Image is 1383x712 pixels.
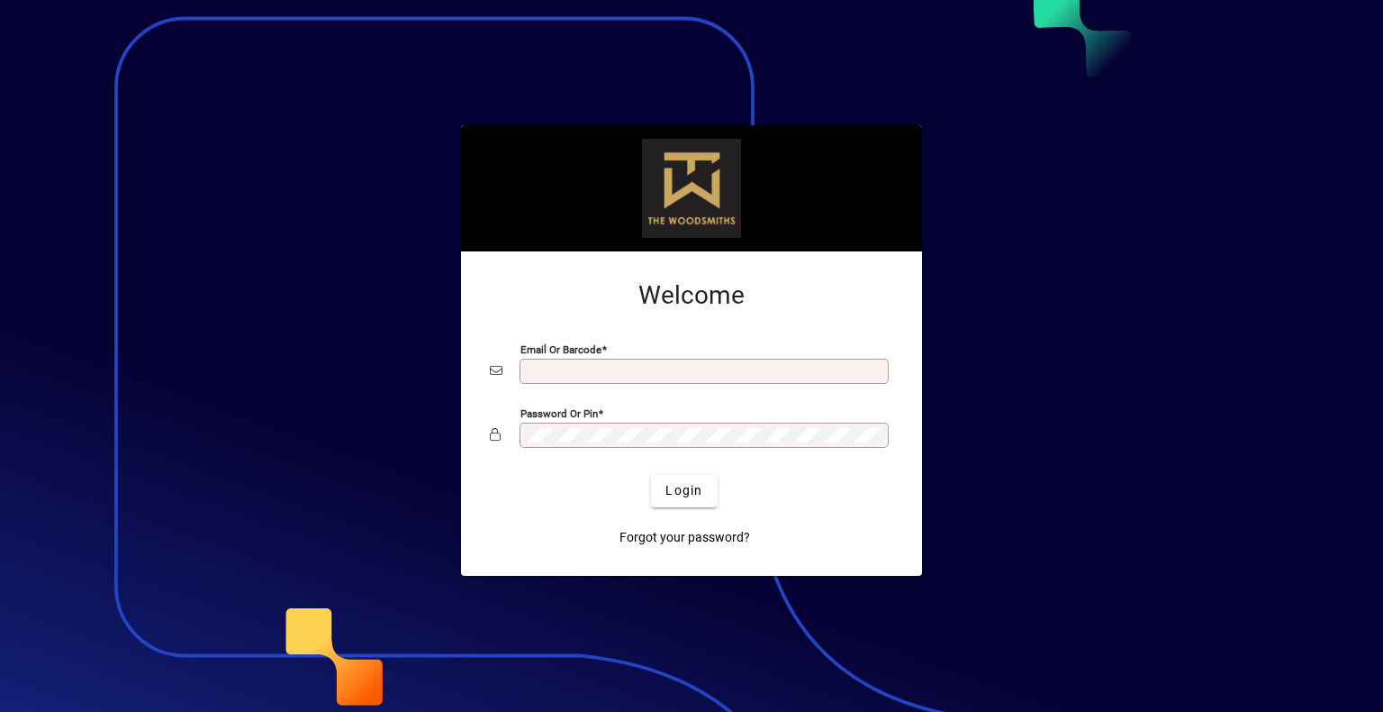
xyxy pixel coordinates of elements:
mat-label: Email or Barcode [520,342,601,355]
button: Login [651,475,717,507]
a: Forgot your password? [612,522,757,554]
span: Login [665,481,702,500]
mat-label: Password or Pin [520,406,598,419]
h2: Welcome [490,280,893,311]
span: Forgot your password? [619,528,750,547]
